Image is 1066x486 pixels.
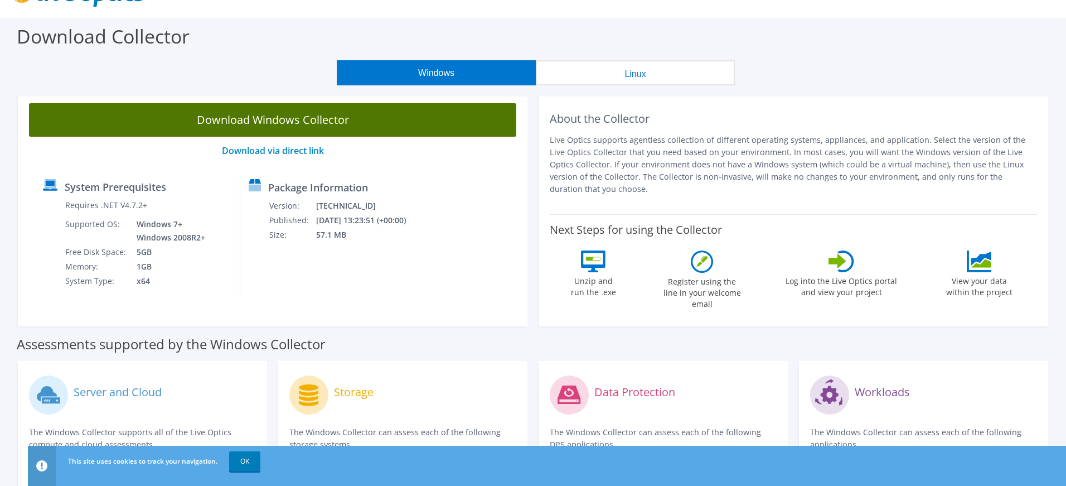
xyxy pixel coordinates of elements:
p: The Windows Collector can assess each of the following storage systems. [289,426,516,451]
td: x64 [128,274,207,288]
td: 57.1 MB [316,228,420,242]
label: System Prerequisites [65,181,166,193]
label: Unzip and run the .exe [568,272,619,298]
td: Size: [269,228,316,242]
a: Download Windows Collector [29,103,516,137]
label: Assessments supported by the Windows Collector [17,339,326,350]
p: Live Optics supports agentless collection of different operating systems, appliances, and applica... [550,134,1037,195]
a: OK [229,451,260,471]
td: Memory: [65,259,128,274]
label: Server and Cloud [74,387,162,398]
p: The Windows Collector can assess each of the following DPS applications. [550,426,777,451]
a: Download via direct link [222,145,324,157]
td: Version: [269,199,316,213]
span: This site uses cookies to track your navigation. [68,456,217,466]
td: 1GB [128,259,207,274]
label: Workloads [855,387,910,398]
p: The Windows Collector can assess each of the following applications. [810,426,1037,451]
td: Free Disk Space: [65,245,128,259]
td: Supported OS: [65,217,128,245]
button: Linux [536,60,735,85]
td: [TECHNICAL_ID] [316,199,420,213]
p: The Windows Collector supports all of the Live Optics compute and cloud assessments. [29,426,256,451]
td: [DATE] 13:23:51 (+00:00) [316,213,420,228]
label: Requires .NET V4.7.2+ [65,200,147,211]
button: Windows [337,60,536,85]
h2: About the Collector [550,112,1037,126]
label: Log into the Live Optics portal and view your project [785,272,898,298]
td: Windows 7+ Windows 2008R2+ [128,217,207,245]
label: Register using the line in your welcome email [660,273,744,310]
label: Data Protection [594,387,675,398]
label: Storage [334,387,374,398]
label: Download Collector [17,23,190,49]
label: Package Information [268,182,368,193]
td: Published: [269,213,316,228]
td: System Type: [65,274,128,288]
label: View your data within the project [939,272,1019,298]
label: Next Steps for using the Collector [550,223,722,237]
td: 5GB [128,245,207,259]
